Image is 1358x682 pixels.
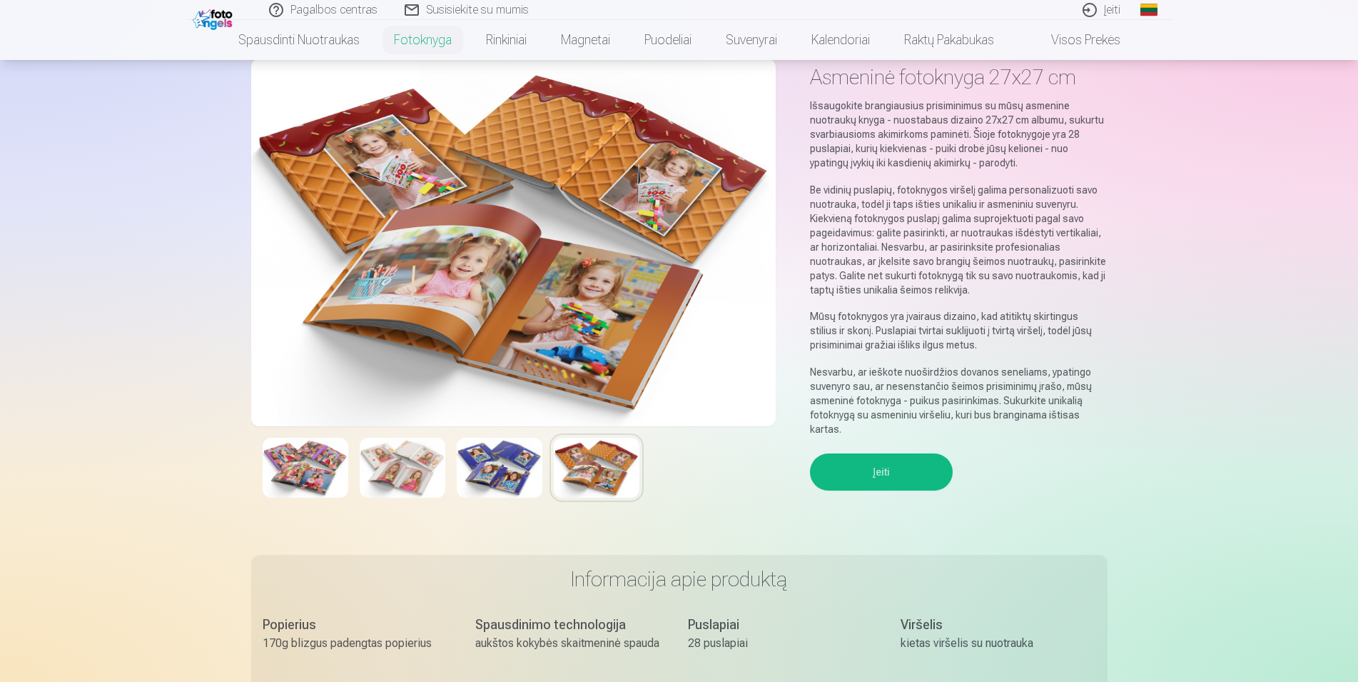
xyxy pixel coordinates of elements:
[810,309,1108,352] p: Mūsų fotoknygos yra įvairaus dizaino, kad atitiktų skirtingus stilius ir skonį. Puslapiai tvirtai...
[709,20,794,60] a: Suvenyrai
[1011,20,1137,60] a: Visos prekės
[263,566,1096,592] h3: Informacija apie produktą
[469,20,544,60] a: Rinkiniai
[887,20,1011,60] a: Raktų pakabukas
[263,615,447,635] div: Popierius
[688,615,872,635] div: Puslapiai
[688,635,872,652] div: 28 puslapiai
[475,635,659,652] div: aukštos kokybės skaitmeninė spauda
[810,183,1108,297] p: Be vidinių puslapių, fotoknygos viršelį galima personalizuoti savo nuotrauka, todėl ji taps ištie...
[810,99,1108,170] p: Išsaugokite brangiausius prisiminimus su mūsų asmenine nuotraukų knyga - nuostabaus dizaino 27x27...
[377,20,469,60] a: Fotoknyga
[475,615,659,635] div: Spausdinimo technologija
[193,6,236,30] img: /fa1
[263,635,447,652] div: 170g blizgus padengtas popierius
[901,635,1085,652] div: kietas viršelis su nuotrauka
[901,615,1085,635] div: Viršelis
[794,20,887,60] a: Kalendoriai
[221,20,377,60] a: Spausdinti nuotraukas
[810,64,1108,90] h1: Asmeninė fotoknyga 27x27 cm
[810,453,953,491] button: Įeiti
[627,20,709,60] a: Puodeliai
[544,20,627,60] a: Magnetai
[810,365,1108,436] p: Nesvarbu, ar ieškote nuoširdžios dovanos seneliams, ypatingo suvenyro sau, ar nesenstančio šeimos...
